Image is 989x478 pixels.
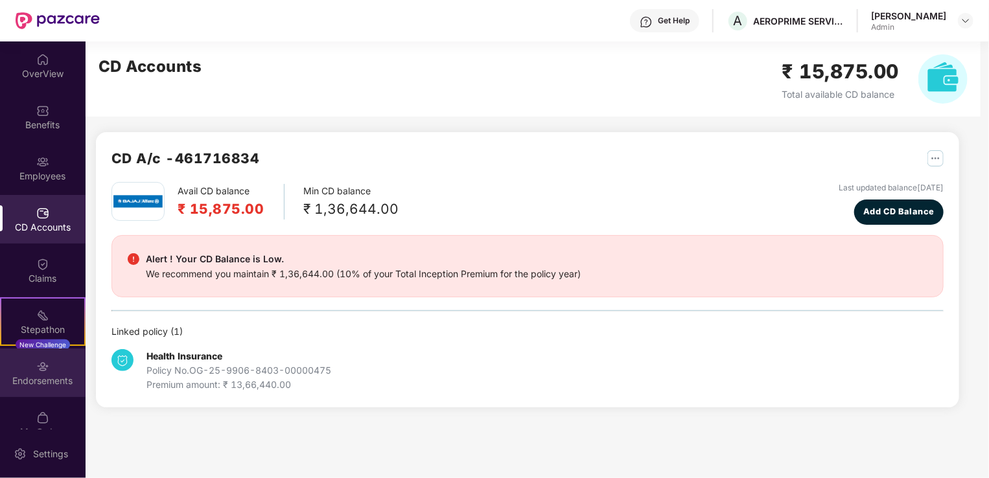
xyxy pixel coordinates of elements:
[146,378,331,392] div: Premium amount: ₹ 13,66,440.00
[111,324,944,339] div: Linked policy ( 1 )
[146,267,581,281] div: We recommend you maintain ₹ 1,36,644.00 (10% of your Total Inception Premium for the policy year)
[927,150,944,166] img: svg+xml;base64,PHN2ZyB4bWxucz0iaHR0cDovL3d3dy53My5vcmcvMjAwMC9zdmciIHdpZHRoPSIyNSIgaGVpZ2h0PSIyNS...
[99,54,202,79] h2: CD Accounts
[146,350,222,361] b: Health Insurance
[146,251,581,267] div: Alert ! Your CD Balance is Low.
[753,15,844,27] div: AEROPRIME SERVICES PRIVATE LIMITED
[36,360,49,373] img: svg+xml;base64,PHN2ZyBpZD0iRW5kb3JzZW1lbnRzIiB4bWxucz0iaHR0cDovL3d3dy53My5vcmcvMjAwMC9zdmciIHdpZH...
[16,339,70,350] div: New Challenge
[734,13,743,28] span: A
[658,16,690,26] div: Get Help
[178,184,285,220] div: Avail CD balance
[36,207,49,220] img: svg+xml;base64,PHN2ZyBpZD0iQ0RfQWNjb3VudHMiIGRhdGEtbmFtZT0iQ0QgQWNjb3VudHMiIHhtbG5zPSJodHRwOi8vd3...
[29,448,72,461] div: Settings
[854,199,944,225] button: Add CD Balance
[36,258,49,271] img: svg+xml;base64,PHN2ZyBpZD0iQ2xhaW0iIHhtbG5zPSJodHRwOi8vd3d3LnczLm9yZy8yMDAwL3N2ZyIgd2lkdGg9IjIwIi...
[782,89,895,100] span: Total available CD balance
[871,22,946,32] div: Admin
[36,411,49,424] img: svg+xml;base64,PHN2ZyBpZD0iTXlfT3JkZXJzIiBkYXRhLW5hbWU9Ik15IE9yZGVycyIgeG1sbnM9Imh0dHA6Ly93d3cudz...
[36,53,49,66] img: svg+xml;base64,PHN2ZyBpZD0iSG9tZSIgeG1sbnM9Imh0dHA6Ly93d3cudzMub3JnLzIwMDAvc3ZnIiB3aWR0aD0iMjAiIG...
[304,184,399,220] div: Min CD balance
[113,186,163,217] img: bajaj.png
[14,448,27,461] img: svg+xml;base64,PHN2ZyBpZD0iU2V0dGluZy0yMHgyMCIgeG1sbnM9Imh0dHA6Ly93d3cudzMub3JnLzIwMDAvc3ZnIiB3aW...
[871,10,946,22] div: [PERSON_NAME]
[960,16,971,26] img: svg+xml;base64,PHN2ZyBpZD0iRHJvcGRvd24tMzJ4MzIiIHhtbG5zPSJodHRwOi8vd3d3LnczLm9yZy8yMDAwL3N2ZyIgd2...
[36,155,49,168] img: svg+xml;base64,PHN2ZyBpZD0iRW1wbG95ZWVzIiB4bWxucz0iaHR0cDovL3d3dy53My5vcmcvMjAwMC9zdmciIHdpZHRoPS...
[178,198,264,220] h2: ₹ 15,875.00
[16,12,100,29] img: New Pazcare Logo
[918,54,968,104] img: svg+xml;base64,PHN2ZyB4bWxucz0iaHR0cDovL3d3dy53My5vcmcvMjAwMC9zdmciIHhtbG5zOnhsaW5rPSJodHRwOi8vd3...
[111,148,260,169] h2: CD A/c - 461716834
[863,205,935,218] span: Add CD Balance
[36,309,49,322] img: svg+xml;base64,PHN2ZyB4bWxucz0iaHR0cDovL3d3dy53My5vcmcvMjAwMC9zdmciIHdpZHRoPSIyMSIgaGVpZ2h0PSIyMC...
[36,104,49,117] img: svg+xml;base64,PHN2ZyBpZD0iQmVuZWZpdHMiIHhtbG5zPSJodHRwOi8vd3d3LnczLm9yZy8yMDAwL3N2ZyIgd2lkdGg9Ij...
[146,363,331,378] div: Policy No. OG-25-9906-8403-00000475
[1,323,84,336] div: Stepathon
[640,16,653,28] img: svg+xml;base64,PHN2ZyBpZD0iSGVscC0zMngzMiIgeG1sbnM9Imh0dHA6Ly93d3cudzMub3JnLzIwMDAvc3ZnIiB3aWR0aD...
[839,182,944,194] div: Last updated balance [DATE]
[111,349,134,371] img: svg+xml;base64,PHN2ZyB4bWxucz0iaHR0cDovL3d3dy53My5vcmcvMjAwMC9zdmciIHdpZHRoPSIzNCIgaGVpZ2h0PSIzNC...
[782,56,900,87] h2: ₹ 15,875.00
[128,253,139,265] img: svg+xml;base64,PHN2ZyBpZD0iRGFuZ2VyX2FsZXJ0IiBkYXRhLW5hbWU9IkRhbmdlciBhbGVydCIgeG1sbnM9Imh0dHA6Ly...
[304,198,399,220] div: ₹ 1,36,644.00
